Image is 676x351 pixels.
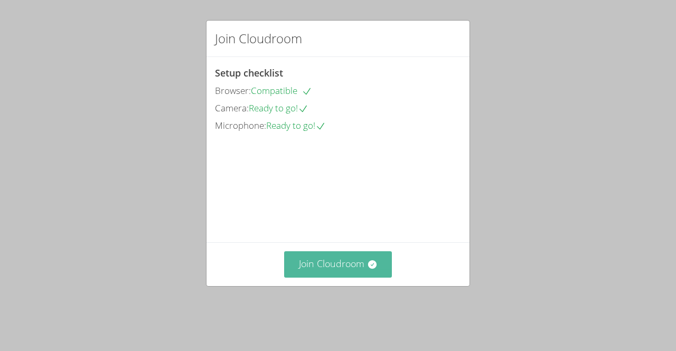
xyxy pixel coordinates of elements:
span: Setup checklist [215,67,283,79]
span: Camera: [215,102,249,114]
span: Compatible [251,84,312,97]
h2: Join Cloudroom [215,29,302,48]
span: Ready to go! [249,102,308,114]
button: Join Cloudroom [284,251,392,277]
span: Browser: [215,84,251,97]
span: Microphone: [215,119,266,131]
span: Ready to go! [266,119,326,131]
